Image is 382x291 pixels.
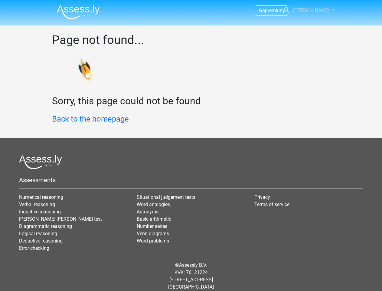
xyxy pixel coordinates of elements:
a: Situational judgement tests [137,194,195,200]
a: Assessly B.V. [179,262,207,268]
img: Assessly logo [19,155,62,169]
a: Venn diagrams [137,231,169,236]
a: Deductive reasoning [19,238,63,244]
a: Diagrammatic reasoning [19,223,72,229]
h5: Assessments [19,176,363,184]
span: Go [259,8,265,13]
a: Basic arithmetic [137,216,171,222]
a: Antonyms [137,209,158,215]
h2: Sorry, this page could not be found [52,95,330,107]
span: premium [265,8,284,13]
a: Logical reasoning [19,231,57,236]
span: [PERSON_NAME] [293,7,329,13]
a: Word analogies [137,202,170,207]
a: Number series [137,223,167,229]
a: Numerical reasoning [19,194,63,200]
img: Assessly [57,5,100,19]
a: Verbal reasoning [19,202,55,207]
a: [PERSON_NAME] [280,7,330,14]
a: Inductive reasoning [19,209,61,215]
a: Terms of service [254,202,289,207]
a: Gopremium [255,6,288,15]
img: spaceship-tilt.54adf63d3263.svg [41,45,99,100]
a: Privacy [254,194,270,200]
a: Back to the homepage [52,114,129,123]
a: [PERSON_NAME] [PERSON_NAME] test [19,216,102,222]
a: Error checking [19,245,49,251]
a: Word problems [137,238,169,244]
h1: Page not found... [52,33,330,47]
